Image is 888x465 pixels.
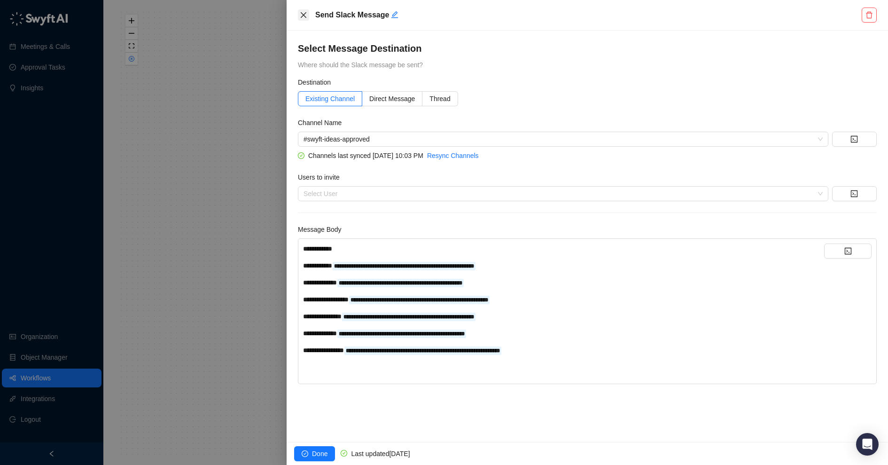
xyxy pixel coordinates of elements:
[298,42,877,55] h4: Select Message Destination
[850,190,858,197] span: code
[300,11,307,19] span: close
[298,61,423,69] span: Where should the Slack message be sent?
[305,95,355,102] span: Existing Channel
[856,433,879,456] div: Open Intercom Messenger
[351,450,410,457] span: Last updated [DATE]
[298,224,348,235] label: Message Body
[294,446,335,461] button: Done
[429,95,450,102] span: Thread
[391,11,398,18] span: edit
[298,152,304,159] span: check-circle
[298,172,346,182] label: Users to invite
[304,132,823,146] span: #swyft-ideas-approved
[312,449,327,459] span: Done
[427,152,479,159] a: Resync Channels
[308,152,423,159] span: Channels last synced [DATE] 10:03 PM
[298,118,348,128] label: Channel Name
[844,247,852,255] span: code
[298,77,337,87] label: Destination
[298,9,309,21] button: Close
[369,95,415,102] span: Direct Message
[391,9,398,21] button: Edit
[315,9,859,21] h5: Send Slack Message
[341,450,347,457] span: check-circle
[865,11,873,19] span: delete
[850,135,858,143] span: code
[302,450,308,457] span: check-circle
